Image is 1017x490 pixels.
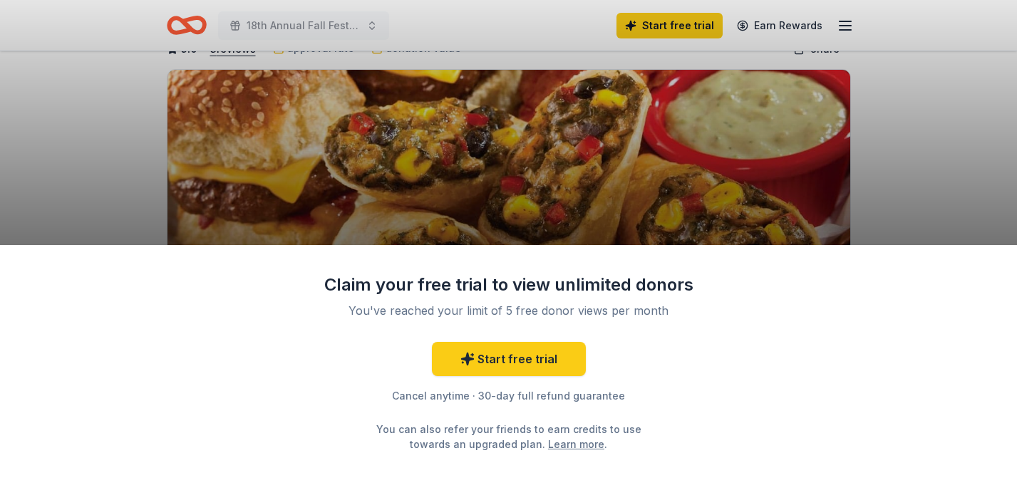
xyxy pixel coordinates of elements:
[324,387,694,405] div: Cancel anytime · 30-day full refund guarantee
[363,422,654,452] div: You can also refer your friends to earn credits to use towards an upgraded plan. .
[324,273,694,296] div: Claim your free trial to view unlimited donors
[432,342,586,376] a: Start free trial
[341,302,677,319] div: You've reached your limit of 5 free donor views per month
[548,437,604,452] a: Learn more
